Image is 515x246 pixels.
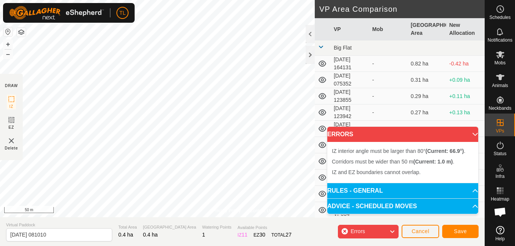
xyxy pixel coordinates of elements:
[327,199,478,214] p-accordion-header: ADVICE - SCHEDULED MOVES
[350,228,365,234] span: Errors
[143,224,196,230] span: [GEOGRAPHIC_DATA] Area
[493,151,506,156] span: Status
[408,72,446,88] td: 0.31 ha
[372,76,405,84] div: -
[331,88,369,104] td: [DATE] 123855
[327,188,383,194] span: RULES - GENERAL
[331,72,369,88] td: [DATE] 075352
[489,15,510,20] span: Schedules
[332,169,421,175] span: IZ and EZ boundaries cannot overlap.
[272,231,292,239] div: TOTAL
[3,27,13,36] button: Reset Map
[3,50,13,59] button: –
[319,5,485,14] h2: VP Area Comparison
[6,222,112,228] span: Virtual Paddock
[334,45,352,51] span: Big Flat
[237,231,247,239] div: IZ
[372,92,405,100] div: -
[495,174,504,179] span: Infra
[9,6,104,20] img: Gallagher Logo
[492,83,508,88] span: Animals
[250,207,272,214] a: Contact Us
[327,203,417,209] span: ADVICE - SCHEDULED MOVES
[327,183,478,198] p-accordion-header: RULES - GENERAL
[495,237,505,241] span: Help
[485,223,515,244] a: Help
[332,159,454,165] span: Corridors must be wider than 50 m .
[489,201,512,223] a: Open chat
[331,121,369,137] td: [DATE] 080056
[331,56,369,72] td: [DATE] 164131
[446,72,485,88] td: +0.09 ha
[446,104,485,121] td: +0.13 ha
[442,225,479,238] button: Save
[7,136,16,145] img: VP
[118,232,133,238] span: 0.4 ha
[408,121,446,137] td: 0.81 ha
[491,197,509,201] span: Heatmap
[446,18,485,40] th: New Allocation
[408,56,446,72] td: 0.82 ha
[413,159,453,165] b: (Current: 1.0 m)
[372,109,405,117] div: -
[454,228,467,234] span: Save
[242,232,248,238] span: 11
[327,142,478,183] p-accordion-content: ERRORS
[286,232,292,238] span: 27
[327,131,353,137] span: ERRORS
[446,56,485,72] td: -0.42 ha
[212,207,241,214] a: Privacy Policy
[202,224,231,230] span: Watering Points
[369,18,408,40] th: Mob
[488,106,511,111] span: Neckbands
[331,104,369,121] td: [DATE] 123942
[495,61,506,65] span: Mobs
[402,225,439,238] button: Cancel
[327,127,478,142] p-accordion-header: ERRORS
[5,145,18,151] span: Delete
[202,232,205,238] span: 1
[372,60,405,68] div: -
[446,88,485,104] td: +0.11 ha
[259,232,265,238] span: 30
[446,121,485,137] td: -0.41 ha
[9,104,14,109] span: IZ
[119,9,126,17] span: TL
[408,88,446,104] td: 0.29 ha
[372,125,405,133] div: -
[9,125,14,130] span: EZ
[118,224,137,230] span: Total Area
[408,18,446,40] th: [GEOGRAPHIC_DATA] Area
[237,224,291,231] span: Available Points
[254,231,265,239] div: EZ
[332,148,465,154] span: IZ interior angle must be larger than 80° .
[143,232,158,238] span: 0.4 ha
[17,28,26,37] button: Map Layers
[488,38,512,42] span: Notifications
[496,129,504,133] span: VPs
[411,228,429,234] span: Cancel
[3,40,13,49] button: +
[408,104,446,121] td: 0.27 ha
[331,18,369,40] th: VP
[426,148,464,154] b: (Current: 66.9°)
[5,83,18,89] div: DRAW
